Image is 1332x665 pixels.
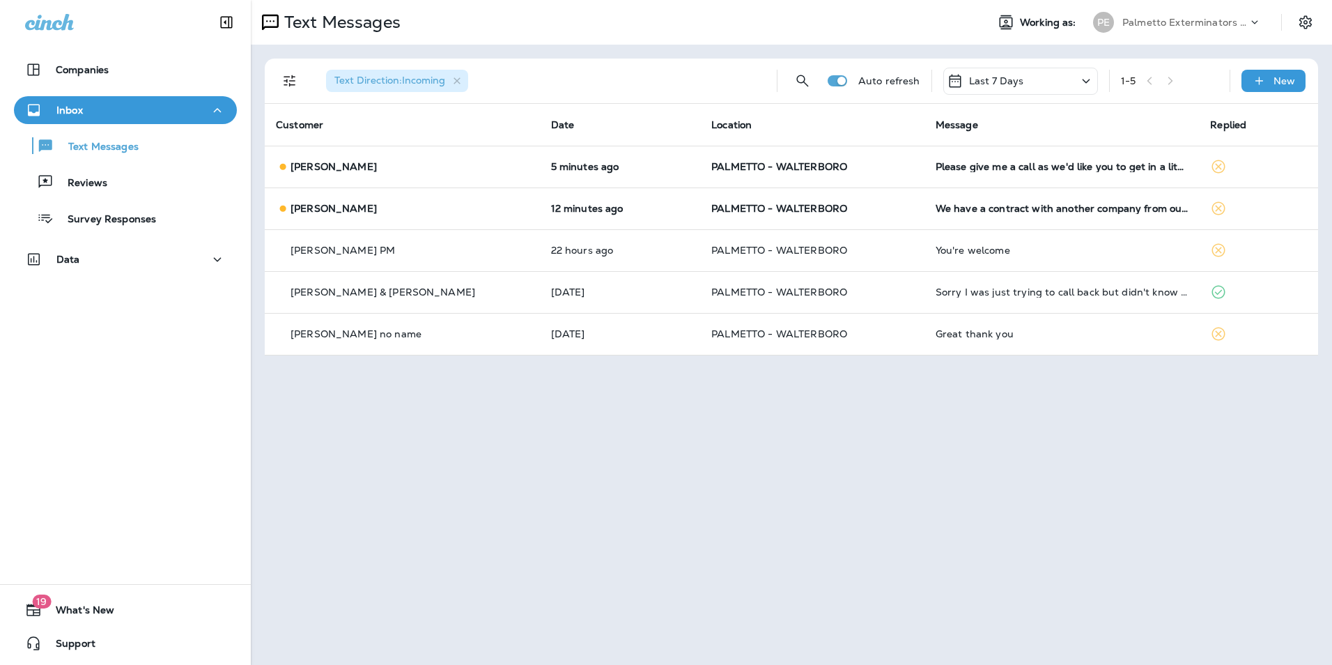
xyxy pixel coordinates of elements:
[276,119,323,131] span: Customer
[276,67,304,95] button: Filters
[551,328,690,339] p: Sep 2, 2025 10:10 AM
[1293,10,1318,35] button: Settings
[711,286,847,298] span: PALMETTO - WALTERBORO
[56,105,83,116] p: Inbox
[936,286,1188,298] div: Sorry I was just trying to call back but didn't know which option to press on the menu. That is g...
[789,67,816,95] button: Search Messages
[1273,75,1295,86] p: New
[14,167,237,197] button: Reviews
[291,286,475,298] p: [PERSON_NAME] & [PERSON_NAME]
[42,604,114,621] span: What's New
[32,595,51,609] span: 19
[936,245,1188,256] div: You're welcome
[291,245,395,256] p: [PERSON_NAME] PM
[1093,12,1114,33] div: PE
[291,328,421,339] p: [PERSON_NAME] no name
[1122,17,1248,28] p: Palmetto Exterminators LLC
[711,202,847,215] span: PALMETTO - WALTERBORO
[14,204,237,233] button: Survey Responses
[14,629,237,657] button: Support
[936,203,1188,214] div: We have a contract with another company from our builder but will transfer termite service to you...
[54,177,107,190] p: Reviews
[551,119,575,131] span: Date
[858,75,920,86] p: Auto refresh
[711,160,847,173] span: PALMETTO - WALTERBORO
[1210,119,1246,131] span: Replied
[936,328,1188,339] div: Great thank you
[14,96,237,124] button: Inbox
[291,203,377,214] p: [PERSON_NAME]
[54,141,139,154] p: Text Messages
[291,161,377,172] p: [PERSON_NAME]
[551,245,690,256] p: Sep 8, 2025 01:11 PM
[42,638,95,655] span: Support
[969,75,1024,86] p: Last 7 Days
[279,12,401,33] p: Text Messages
[14,245,237,273] button: Data
[326,70,468,92] div: Text Direction:Incoming
[334,74,445,86] span: Text Direction : Incoming
[551,203,690,214] p: Sep 9, 2025 11:52 AM
[551,286,690,298] p: Sep 8, 2025 08:16 AM
[56,64,109,75] p: Companies
[56,254,80,265] p: Data
[1121,75,1136,86] div: 1 - 5
[207,8,246,36] button: Collapse Sidebar
[936,119,978,131] span: Message
[711,244,847,257] span: PALMETTO - WALTERBORO
[1020,17,1079,29] span: Working as:
[936,161,1188,172] div: Please give me a call as we'd like you to get in a little sooner than planned. We've seen a few t...
[551,161,690,172] p: Sep 9, 2025 11:59 AM
[14,56,237,84] button: Companies
[14,131,237,160] button: Text Messages
[711,119,752,131] span: Location
[711,328,847,340] span: PALMETTO - WALTERBORO
[54,213,156,227] p: Survey Responses
[14,596,237,624] button: 19What's New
